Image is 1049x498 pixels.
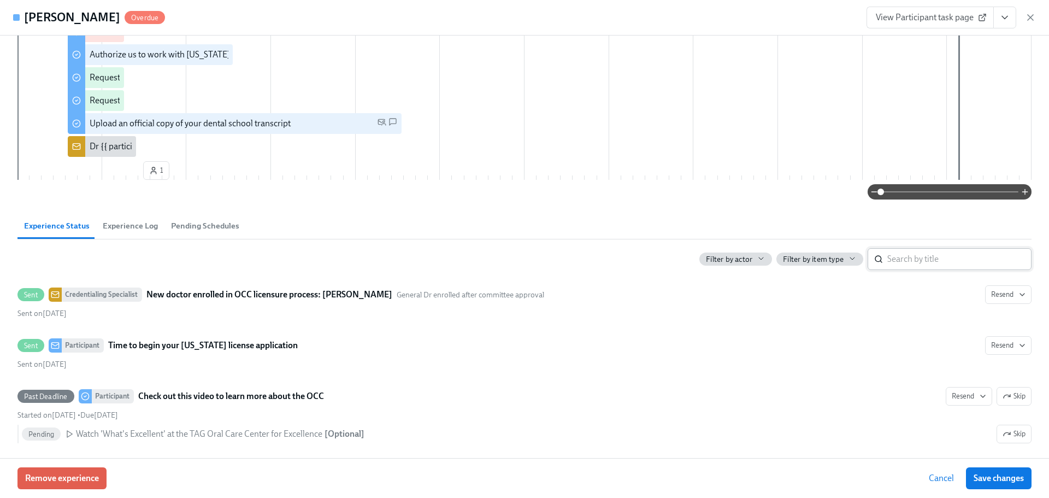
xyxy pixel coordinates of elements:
[706,254,752,265] span: Filter by actor
[776,253,863,266] button: Filter by item type
[946,387,992,406] button: Past DeadlineParticipantCheck out this video to learn more about the OCCSkipStarted on[DATE] •Due...
[80,411,118,420] span: Sunday, October 5th 2025, 1:00 pm
[378,118,386,130] span: Personal Email
[143,161,169,180] button: 1
[17,291,44,299] span: Sent
[974,473,1024,484] span: Save changes
[103,220,158,232] span: Experience Log
[997,425,1032,443] button: Past DeadlineParticipantCheck out this video to learn more about the OCCResendSkipStarted on[DATE...
[783,254,844,265] span: Filter by item type
[887,248,1032,270] input: Search by title
[62,288,142,302] div: Credentialing Specialist
[997,387,1032,406] button: Past DeadlineParticipantCheck out this video to learn more about the OCCResendStarted on[DATE] •D...
[92,389,134,403] div: Participant
[991,340,1026,351] span: Resend
[985,336,1032,355] button: SentParticipantTime to begin your [US_STATE] license applicationSent on[DATE]
[699,253,772,266] button: Filter by actor
[985,285,1032,304] button: SentCredentialing SpecialistNew doctor enrolled in OCC licensure process: [PERSON_NAME]General Dr...
[108,339,298,352] strong: Time to begin your [US_STATE] license application
[125,14,165,22] span: Overdue
[25,473,99,484] span: Remove experience
[876,12,985,23] span: View Participant task page
[17,309,67,318] span: Thursday, September 25th 2025, 2:21 pm
[62,338,104,353] div: Participant
[1003,429,1026,440] span: Skip
[1003,391,1026,402] span: Skip
[325,428,364,440] div: [ Optional ]
[17,410,118,420] div: •
[17,467,107,489] button: Remove experience
[993,7,1016,28] button: View task page
[17,392,74,401] span: Past Deadline
[991,289,1026,300] span: Resend
[90,118,291,130] div: Upload an official copy of your dental school transcript
[22,430,61,438] span: Pending
[90,95,193,107] div: Request your JCDNE scores
[90,72,351,84] div: Request proof of your {{ participant.regionalExamPassed }} test scores
[149,165,163,176] span: 1
[966,467,1032,489] button: Save changes
[17,360,67,369] span: Thursday, September 25th 2025, 2:21 pm
[76,428,322,440] span: Watch 'What's Excellent' at the TAG Oral Care Center for Excellence
[138,390,324,403] strong: Check out this video to learn more about the OCC
[921,467,962,489] button: Cancel
[90,49,285,61] div: Authorize us to work with [US_STATE] on your behalf
[90,140,345,153] div: Dr {{ participant.fullName }} sent [US_STATE] licensing requirements
[867,7,994,28] a: View Participant task page
[24,220,90,232] span: Experience Status
[397,290,544,300] span: This message uses the "General Dr enrolled after committee approval" audience
[17,342,44,350] span: Sent
[388,118,397,130] span: SMS
[146,288,392,301] strong: New doctor enrolled in OCC licensure process: [PERSON_NAME]
[171,220,239,232] span: Pending Schedules
[929,473,954,484] span: Cancel
[952,391,986,402] span: Resend
[24,9,120,26] h4: [PERSON_NAME]
[17,411,76,420] span: Thursday, September 25th 2025, 2:21 pm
